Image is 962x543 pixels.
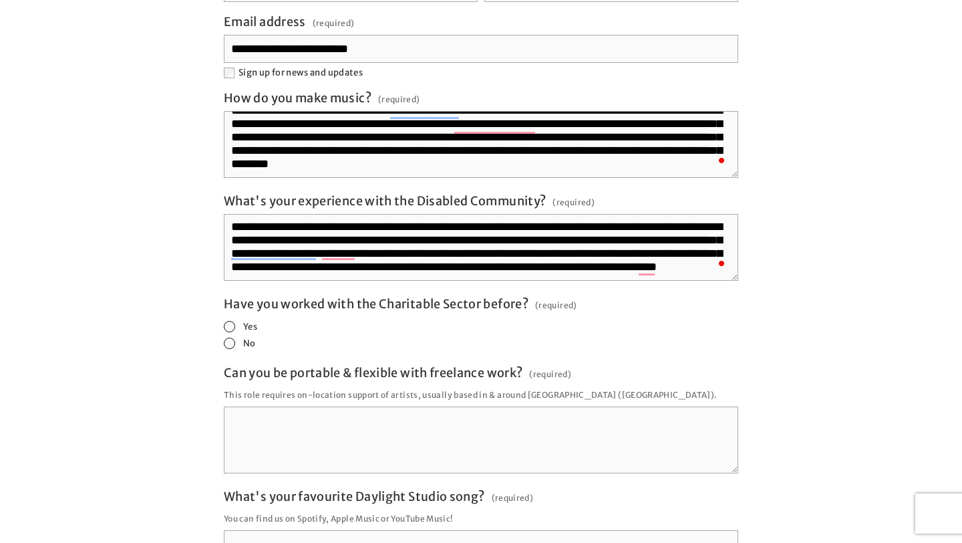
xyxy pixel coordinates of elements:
span: How do you make music? [224,90,371,106]
input: Sign up for news and updates [224,68,234,78]
p: You can find us on Spotify, Apple Music or YouTube Music! [224,510,738,528]
span: Yes [243,321,257,332]
span: (required) [529,365,571,383]
span: (required) [492,489,534,507]
span: (required) [552,193,595,211]
span: (required) [313,14,355,32]
span: What's your favourite Daylight Studio song? [224,489,484,504]
span: Sign up for news and updates [238,67,363,78]
span: Email address [224,14,306,29]
span: What's your experience with the Disabled Community? [224,193,546,209]
span: (required) [378,90,420,108]
span: No [243,338,256,349]
textarea: To enrich screen reader interactions, please activate Accessibility in Grammarly extension settings [224,214,738,281]
span: (required) [535,296,577,314]
span: Have you worked with the Charitable Sector before? [224,296,528,312]
span: Can you be portable & flexible with freelance work? [224,365,522,381]
textarea: To enrich screen reader interactions, please activate Accessibility in Grammarly extension settings [224,111,738,178]
p: This role requires on-location support of artists, usually based in & around [GEOGRAPHIC_DATA] ([... [224,386,738,404]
